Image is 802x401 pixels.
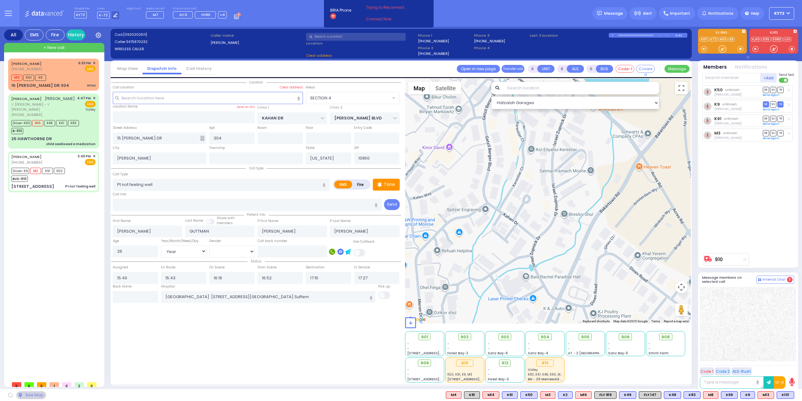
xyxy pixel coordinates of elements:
span: Internal Chat [763,277,786,282]
span: TR [777,130,784,136]
div: K83 [684,391,700,399]
label: Fire units on call [173,7,227,11]
div: intox [87,83,96,88]
span: 901 [421,334,428,340]
button: Notifications [735,64,767,71]
label: Areas [306,85,315,90]
label: EMS [334,181,352,188]
a: K9 [714,102,720,107]
span: - [407,341,409,346]
span: B-913 [11,128,23,134]
span: [STREET_ADDRESS][PERSON_NAME] [447,377,507,382]
label: Lines [97,7,120,11]
div: BLS [502,391,518,399]
div: EMS [25,29,44,40]
span: - [648,341,650,346]
label: Turn off text [779,77,789,83]
label: [PHONE_NUMBER] [418,39,449,43]
label: Entry Code [354,125,372,130]
label: Call Location [113,85,134,90]
span: TR [777,116,784,122]
small: Share with [217,216,235,220]
label: On Scene [209,265,225,270]
span: SO [770,130,776,136]
span: FD90 [201,12,210,17]
span: Phone 3 [474,33,528,38]
button: Send [384,199,400,210]
span: Phone 1 [418,33,472,38]
label: Back Home [113,284,132,289]
label: Location Name [113,104,138,109]
span: 0 [62,382,71,387]
span: Location [246,80,266,85]
button: BUS [596,65,613,73]
span: 902 [461,334,469,340]
span: Valley [86,107,96,112]
span: 903 [501,334,509,340]
span: 1 [49,382,59,387]
span: K50 [54,168,65,174]
span: [PHONE_NUMBER] [11,112,42,117]
span: M3 [30,168,41,174]
span: Other building occupants [200,136,205,141]
a: Open in new page [457,65,500,73]
span: EMS [85,101,96,107]
input: Search location [503,82,659,94]
span: ✕ [93,154,96,159]
img: Logo [25,9,66,17]
a: 5980 [771,37,783,42]
span: Valley [528,367,538,372]
span: - [528,341,530,346]
a: KJFD [751,37,761,42]
span: Help [751,11,759,16]
span: Important [670,11,690,16]
a: Send again [763,108,779,111]
button: Message [664,65,690,73]
span: 912 [502,360,508,366]
span: [PERSON_NAME] [45,96,75,101]
label: Caller name [211,33,304,38]
span: Clear address [306,53,332,58]
span: Message [604,10,623,17]
span: - [488,372,490,377]
span: BG - 29 Merriewold S. [528,377,563,382]
span: Patient info [244,212,268,217]
span: 3:40 PM [78,154,91,159]
span: members [217,221,233,225]
span: K47 [56,120,67,126]
span: Moshe Brown [714,92,742,97]
span: 906 [621,334,630,340]
span: Alert [643,11,652,16]
label: Gender [209,239,221,244]
label: Call Type [113,172,128,177]
span: - [447,341,449,346]
div: [STREET_ADDRESS] [11,183,54,190]
div: ALS [540,391,555,399]
div: K50 [520,391,538,399]
span: Status [247,259,265,264]
button: Show street map [408,82,430,94]
div: ALS [575,391,592,399]
div: ALS [758,391,774,399]
span: SECTION 4 [306,92,399,104]
a: Map View [112,66,143,71]
span: BUS-910 [11,176,28,182]
span: 2 [75,382,84,387]
label: Fire [352,181,369,188]
a: K72 [709,37,718,42]
span: - [528,346,530,351]
span: Send text [779,72,794,77]
button: Show satellite imagery [430,82,461,94]
span: + New call [44,45,65,51]
button: KY72 [769,7,794,20]
span: [STREET_ADDRESS][PERSON_NAME] [407,351,466,356]
a: K50 [714,87,723,92]
label: Apt [209,125,215,130]
a: K91 [714,116,721,121]
label: Night unit [127,7,141,11]
div: 15 [PERSON_NAME] DR 304 [11,82,69,89]
span: K9 [35,75,46,81]
span: - [407,372,409,377]
span: AT - 2 [GEOGRAPHIC_DATA] [568,351,614,356]
label: First Name [113,219,131,224]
